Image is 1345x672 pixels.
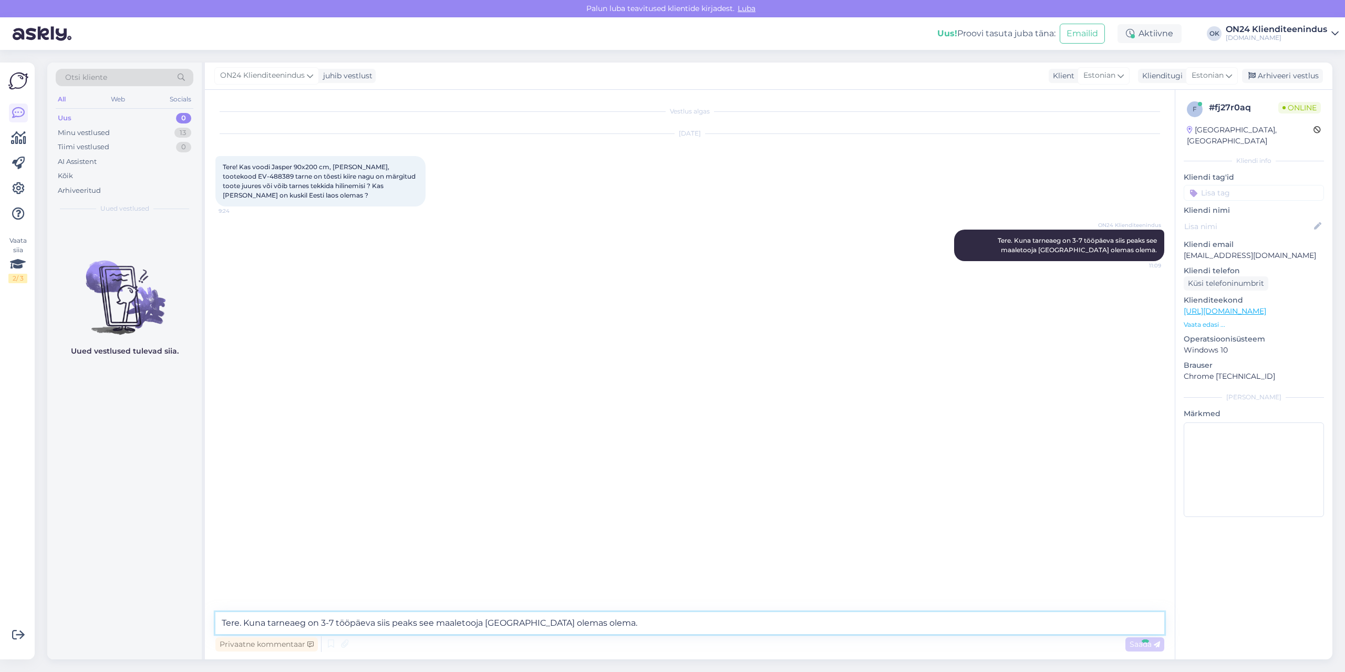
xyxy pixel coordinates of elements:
input: Lisa tag [1184,185,1324,201]
span: Online [1278,102,1321,113]
p: Brauser [1184,360,1324,371]
div: Web [109,92,127,106]
span: Estonian [1083,70,1115,81]
span: ON24 Klienditeenindus [1098,221,1161,229]
div: ON24 Klienditeenindus [1226,25,1327,34]
p: Kliendi telefon [1184,265,1324,276]
div: 2 / 3 [8,274,27,283]
div: [DATE] [215,129,1164,138]
div: Uus [58,113,71,123]
div: 0 [176,142,191,152]
p: [EMAIL_ADDRESS][DOMAIN_NAME] [1184,250,1324,261]
img: Askly Logo [8,71,28,91]
div: Minu vestlused [58,128,110,138]
span: Estonian [1192,70,1224,81]
span: Luba [734,4,759,13]
p: Uued vestlused tulevad siia. [71,346,179,357]
div: Kõik [58,171,73,181]
div: AI Assistent [58,157,97,167]
div: 0 [176,113,191,123]
div: All [56,92,68,106]
span: 9:24 [219,207,258,215]
a: ON24 Klienditeenindus[DOMAIN_NAME] [1226,25,1339,42]
div: Vestlus algas [215,107,1164,116]
p: Windows 10 [1184,345,1324,356]
div: Socials [168,92,193,106]
p: Märkmed [1184,408,1324,419]
span: Uued vestlused [100,204,149,213]
span: Tere! Kas voodi Jasper 90x200 cm, [PERSON_NAME], tootekood EV-488389 tarne on tõesti kiire nagu o... [223,163,417,199]
a: [URL][DOMAIN_NAME] [1184,306,1266,316]
div: [PERSON_NAME] [1184,392,1324,402]
div: Arhiveeritud [58,185,101,196]
p: Kliendi nimi [1184,205,1324,216]
div: [GEOGRAPHIC_DATA], [GEOGRAPHIC_DATA] [1187,125,1313,147]
span: Otsi kliente [65,72,107,83]
div: # fj27r0aq [1209,101,1278,114]
span: ON24 Klienditeenindus [220,70,305,81]
div: [DOMAIN_NAME] [1226,34,1327,42]
div: Kliendi info [1184,156,1324,166]
img: No chats [47,242,202,336]
div: Vaata siia [8,236,27,283]
div: Klient [1049,70,1074,81]
p: Vaata edasi ... [1184,320,1324,329]
span: 11:09 [1122,262,1161,270]
span: Tere. Kuna tarneaeg on 3-7 tööpäeva siis peaks see maaletooja [GEOGRAPHIC_DATA] olemas olema. [998,236,1158,254]
p: Operatsioonisüsteem [1184,334,1324,345]
span: f [1193,105,1197,113]
p: Chrome [TECHNICAL_ID] [1184,371,1324,382]
div: Tiimi vestlused [58,142,109,152]
div: OK [1207,26,1222,41]
p: Kliendi tag'id [1184,172,1324,183]
div: Küsi telefoninumbrit [1184,276,1268,291]
div: 13 [174,128,191,138]
p: Klienditeekond [1184,295,1324,306]
p: Kliendi email [1184,239,1324,250]
div: Arhiveeri vestlus [1242,69,1323,83]
div: juhib vestlust [319,70,373,81]
div: Proovi tasuta juba täna: [937,27,1056,40]
button: Emailid [1060,24,1105,44]
div: Aktiivne [1118,24,1182,43]
b: Uus! [937,28,957,38]
input: Lisa nimi [1184,221,1312,232]
div: Klienditugi [1138,70,1183,81]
